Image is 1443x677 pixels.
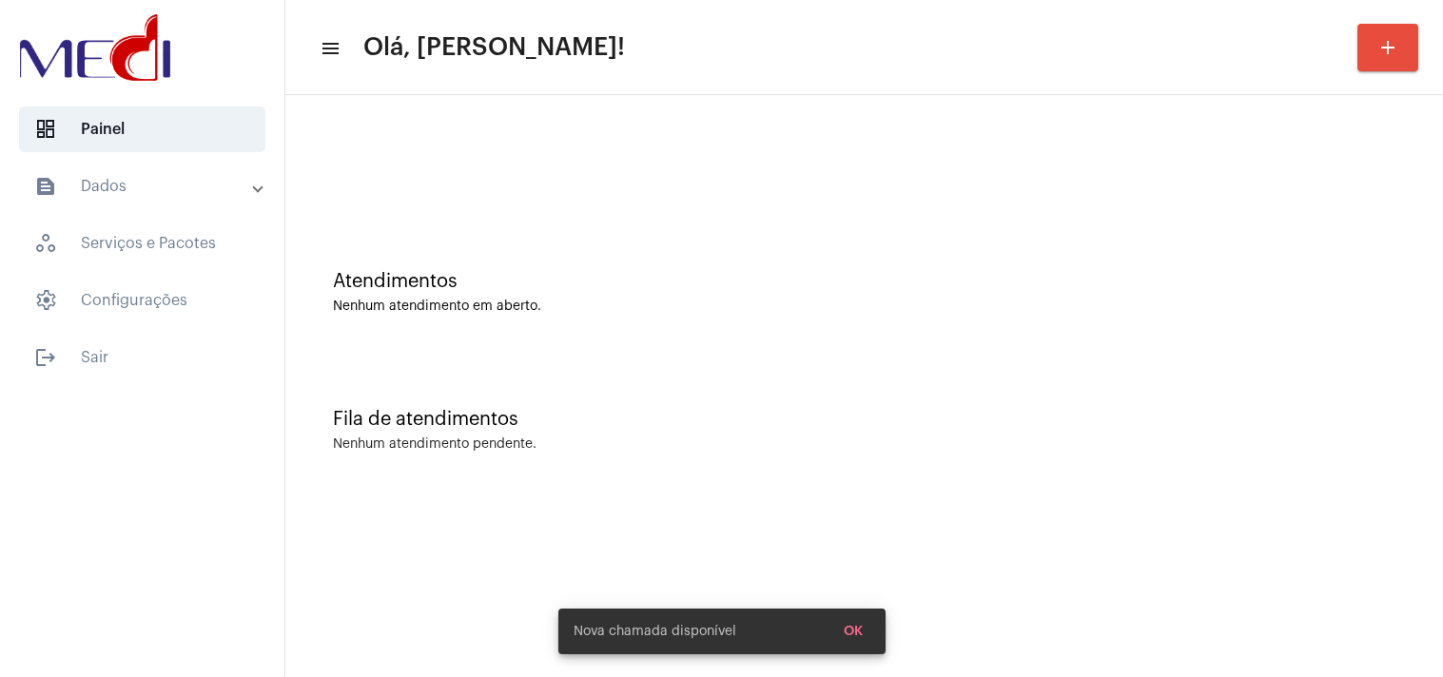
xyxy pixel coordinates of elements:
button: OK [829,614,878,648]
span: Serviços e Pacotes [19,221,265,266]
div: Nenhum atendimento pendente. [333,437,536,452]
mat-icon: sidenav icon [320,37,339,60]
span: sidenav icon [34,232,57,255]
span: Painel [19,106,265,152]
span: sidenav icon [34,118,57,141]
span: OK [844,625,863,638]
div: Atendimentos [333,271,1395,292]
span: Sair [19,335,265,380]
mat-icon: add [1376,36,1399,59]
div: Fila de atendimentos [333,409,1395,430]
span: Configurações [19,278,265,323]
mat-expansion-panel-header: sidenav iconDados [11,164,284,209]
div: Nenhum atendimento em aberto. [333,300,1395,314]
mat-icon: sidenav icon [34,175,57,198]
span: Nova chamada disponível [574,622,736,641]
img: d3a1b5fa-500b-b90f-5a1c-719c20e9830b.png [15,10,175,86]
span: Olá, [PERSON_NAME]! [363,32,625,63]
mat-panel-title: Dados [34,175,254,198]
span: sidenav icon [34,289,57,312]
mat-icon: sidenav icon [34,346,57,369]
